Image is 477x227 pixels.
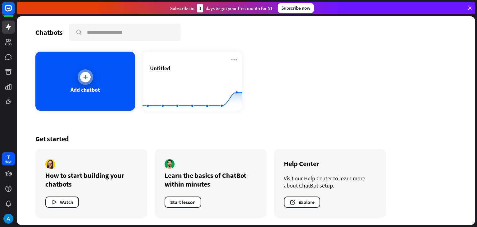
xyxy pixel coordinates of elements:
div: How to start building your chatbots [45,171,137,188]
button: Watch [45,197,79,208]
button: Start lesson [165,197,201,208]
div: Subscribe now [278,3,314,13]
div: 7 [7,154,10,160]
div: Learn the basics of ChatBot within minutes [165,171,257,188]
div: Subscribe in days to get your first month for $1 [170,4,273,12]
div: Chatbots [35,28,63,37]
img: author [45,159,55,169]
img: author [165,159,175,169]
div: Get started [35,134,457,143]
div: 3 [197,4,203,12]
span: Untitled [150,65,170,72]
button: Explore [284,197,320,208]
div: Visit our Help Center to learn more about ChatBot setup. [284,175,376,189]
div: days [5,160,11,164]
div: Help Center [284,159,376,168]
a: 7 days [2,152,15,165]
button: Open LiveChat chat widget [5,2,24,21]
div: Add chatbot [70,86,100,93]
